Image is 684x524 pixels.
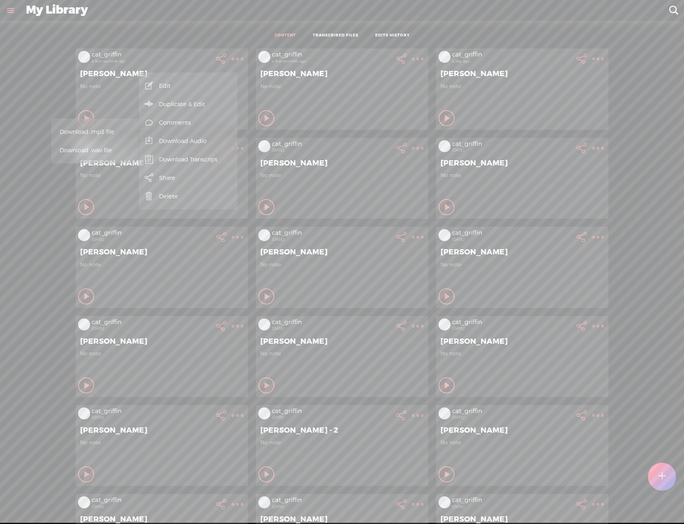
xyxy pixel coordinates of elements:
div: a day ago [452,59,572,64]
div: [DATE] [272,237,392,242]
div: [DATE] [272,326,392,331]
span: [PERSON_NAME] [441,69,604,79]
img: videoLoading.png [258,229,270,241]
span: [PERSON_NAME] [80,247,243,257]
span: [PERSON_NAME] [260,158,424,168]
div: cat_griffin [452,318,572,326]
img: videoLoading.png [439,496,451,508]
div: [DATE] [272,415,392,420]
a: Delete [143,187,233,206]
span: No note [80,439,243,446]
img: videoLoading.png [258,496,270,508]
div: [DATE] [272,148,392,153]
div: [DATE] [92,504,212,509]
span: No note [441,350,604,357]
img: videoLoading.png [78,51,90,63]
span: [PERSON_NAME] [80,69,243,79]
div: cat_griffin [272,140,392,148]
span: No note [80,172,243,179]
div: [DATE] [92,326,212,331]
img: videoLoading.png [78,496,90,508]
div: cat_griffin [452,140,572,148]
span: [PERSON_NAME] [80,337,243,346]
div: cat_griffin [92,229,212,237]
span: No note [441,172,604,179]
img: videoLoading.png [439,318,451,331]
a: CONTENT [275,33,296,38]
span: [PERSON_NAME] [441,425,604,435]
div: a few seconds ago [272,59,392,64]
span: No note [260,261,424,268]
div: cat_griffin [452,496,572,504]
span: No note [260,439,424,446]
span: No note [80,261,243,268]
div: cat_griffin [92,318,212,326]
img: videoLoading.png [258,51,270,63]
div: cat_griffin [272,407,392,415]
span: No note [260,83,424,90]
a: EDITS HISTORY [375,33,410,38]
div: cat_griffin [272,318,392,326]
span: Download .wav file [60,141,128,159]
a: Comments [143,113,233,132]
div: cat_griffin [92,496,212,504]
div: cat_griffin [452,51,572,59]
div: cat_griffin [452,229,572,237]
a: Duplicate & Edit [143,95,233,113]
div: cat_griffin [92,407,212,415]
a: Download Audio [143,132,233,150]
img: videoLoading.png [439,140,451,152]
span: [PERSON_NAME] - 2 [260,425,424,435]
img: videoLoading.png [78,229,90,241]
div: cat_griffin [272,229,392,237]
div: [DATE] [452,326,572,331]
div: [DATE] [92,237,212,242]
span: [PERSON_NAME] [80,514,243,524]
div: [DATE] [452,504,572,509]
img: videoLoading.png [258,140,270,152]
span: [PERSON_NAME] [441,337,604,346]
span: No note [260,350,424,357]
div: cat_griffin [92,51,212,59]
span: No note [260,172,424,179]
div: cat_griffin [452,407,572,415]
img: videoLoading.png [258,318,270,331]
span: [PERSON_NAME] [441,514,604,524]
span: No note [80,83,243,90]
div: a few seconds ago [92,59,212,64]
a: Edit [143,77,233,95]
span: [PERSON_NAME] [260,247,424,257]
span: No note [80,350,243,357]
div: cat_griffin [272,51,392,59]
img: videoLoading.png [439,407,451,419]
span: [PERSON_NAME] [441,247,604,257]
div: cat_griffin [272,496,392,504]
span: No note [441,83,604,90]
img: videoLoading.png [439,229,451,241]
img: videoLoading.png [258,407,270,419]
span: [PERSON_NAME] [441,158,604,168]
span: [PERSON_NAME] [80,425,243,435]
span: [PERSON_NAME] [260,69,424,79]
img: videoLoading.png [439,51,451,63]
span: [PERSON_NAME] [260,514,424,524]
div: [DATE] [272,504,392,509]
img: videoLoading.png [78,318,90,331]
a: TRANSCRIBED FILES [313,33,358,38]
span: Download .mp3 file [60,123,130,141]
div: [DATE] [452,148,572,153]
a: Share [143,169,233,187]
span: No note [441,439,604,446]
div: [DATE] [92,415,212,420]
div: [DATE] [452,415,572,420]
div: [DATE] [452,237,572,242]
a: Download Transcript [143,150,233,169]
span: No note [441,261,604,268]
span: [PERSON_NAME] [260,337,424,346]
img: videoLoading.png [78,407,90,419]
